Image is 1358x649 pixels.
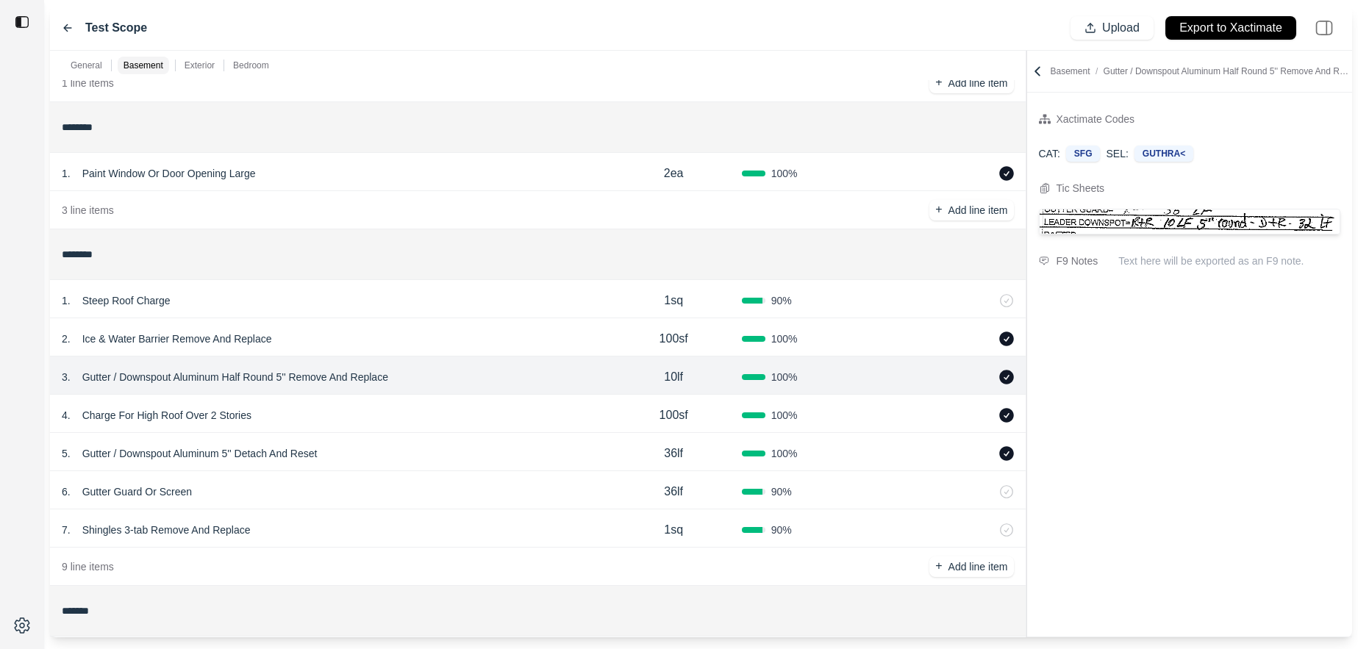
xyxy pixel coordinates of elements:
[935,201,942,218] p: +
[62,203,114,218] p: 3 line items
[1040,209,1340,234] img: Cropped Image
[62,76,114,90] p: 1 line items
[15,15,29,29] img: toggle sidebar
[664,165,684,182] p: 2ea
[76,367,394,387] p: Gutter / Downspout Aluminum Half Round 5'' Remove And Replace
[71,60,102,71] p: General
[233,60,269,71] p: Bedroom
[1090,66,1104,76] span: /
[771,331,798,346] span: 100 %
[664,483,683,501] p: 36lf
[929,200,1013,220] button: +Add line item
[664,445,683,462] p: 36lf
[1039,257,1049,265] img: comment
[935,558,942,575] p: +
[62,331,71,346] p: 2 .
[771,484,792,499] span: 90 %
[62,166,71,181] p: 1 .
[1066,146,1101,162] div: SFG
[76,443,324,464] p: Gutter / Downspout Aluminum 5'' Detach And Reset
[85,19,147,37] label: Test Scope
[929,556,1013,577] button: +Add line item
[929,73,1013,93] button: +Add line item
[1071,16,1154,40] button: Upload
[1118,254,1340,268] p: Text here will be exported as an F9 note.
[1051,65,1350,77] p: Basement
[664,368,683,386] p: 10lf
[664,292,683,309] p: 1sq
[62,446,71,461] p: 5 .
[1179,20,1282,37] p: Export to Xactimate
[948,76,1008,90] p: Add line item
[660,406,688,424] p: 100sf
[1102,20,1140,37] p: Upload
[1308,12,1340,44] img: right-panel.svg
[76,329,278,349] p: Ice & Water Barrier Remove And Replace
[76,163,262,184] p: Paint Window Or Door Opening Large
[76,481,198,502] p: Gutter Guard Or Screen
[62,484,71,499] p: 6 .
[660,330,688,348] p: 100sf
[62,370,71,384] p: 3 .
[1057,252,1098,270] div: F9 Notes
[771,293,792,308] span: 90 %
[62,559,114,574] p: 9 line items
[771,370,798,384] span: 100 %
[935,74,942,91] p: +
[124,60,163,71] p: Basement
[1057,179,1105,197] div: Tic Sheets
[1057,110,1135,128] div: Xactimate Codes
[62,523,71,537] p: 7 .
[948,203,1008,218] p: Add line item
[76,405,257,426] p: Charge For High Roof Over 2 Stories
[62,293,71,308] p: 1 .
[1165,16,1296,40] button: Export to Xactimate
[771,166,798,181] span: 100 %
[1039,146,1060,161] p: CAT:
[771,523,792,537] span: 90 %
[62,408,71,423] p: 4 .
[185,60,215,71] p: Exterior
[771,446,798,461] span: 100 %
[771,408,798,423] span: 100 %
[948,559,1008,574] p: Add line item
[1134,146,1193,162] div: GUTHRA<
[76,290,176,311] p: Steep Roof Charge
[1106,146,1128,161] p: SEL:
[664,521,683,539] p: 1sq
[76,520,257,540] p: Shingles 3-tab Remove And Replace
